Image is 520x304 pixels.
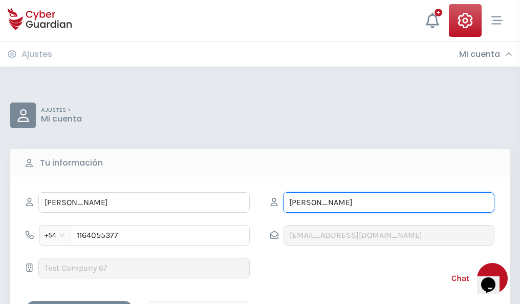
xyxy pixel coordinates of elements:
[21,49,52,59] h3: Ajustes
[435,9,442,16] div: +
[459,49,500,59] h3: Mi cuenta
[41,114,82,124] p: Mi cuenta
[41,107,82,114] p: AJUSTES >
[45,228,66,243] span: +54
[459,49,512,59] div: Mi cuenta
[451,272,469,285] span: Chat
[477,263,510,294] iframe: chat widget
[40,157,103,169] b: Tu información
